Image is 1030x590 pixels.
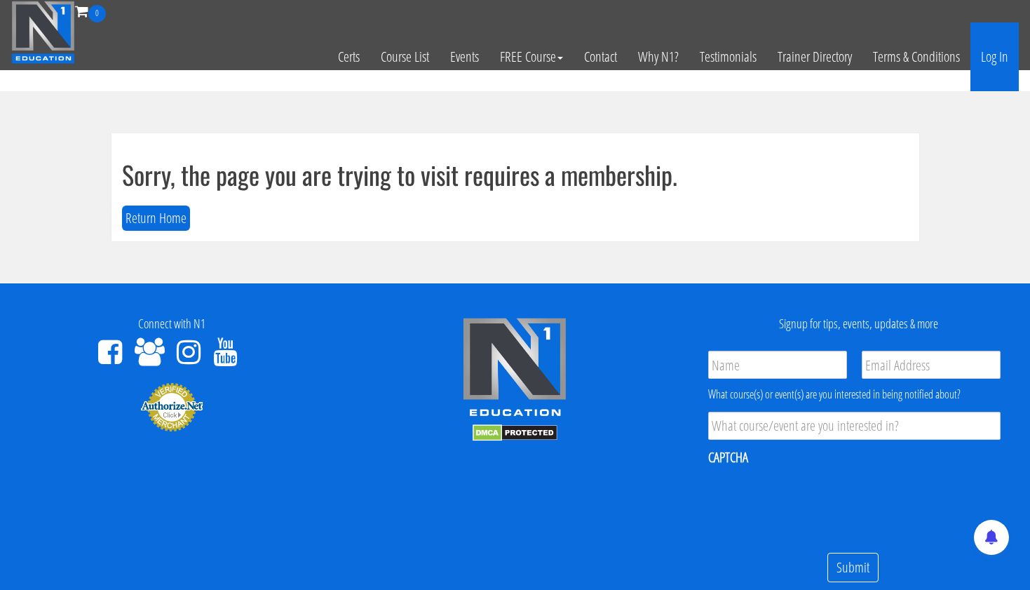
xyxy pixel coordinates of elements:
a: Course List [370,22,440,91]
input: Name [708,351,847,379]
div: What course(s) or event(s) are you interested in being notified about? [708,386,1001,403]
button: Return Home [122,206,190,232]
a: Contact [574,22,628,91]
input: Submit [827,553,879,583]
img: n1-edu-logo [462,317,567,421]
span: 0 [88,5,106,22]
label: CAPTCHA [708,448,748,467]
h4: Signup for tips, events, updates & more [697,317,1019,331]
input: What course/event are you interested in? [708,412,1001,440]
input: Email Address [862,351,1001,379]
a: Log In [970,22,1019,91]
iframe: reCAPTCHA [708,476,921,530]
a: Terms & Conditions [862,22,970,91]
img: Authorize.Net Merchant - Click to Verify [140,382,203,432]
a: 0 [75,1,106,20]
a: Why N1? [628,22,689,91]
img: n1-education [11,1,75,64]
a: Testimonials [689,22,767,91]
a: Trainer Directory [767,22,862,91]
a: Certs [327,22,370,91]
a: Events [440,22,489,91]
h4: Connect with N1 [11,317,333,331]
img: DMCA.com Protection Status [473,424,557,441]
a: FREE Course [489,22,574,91]
h1: Sorry, the page you are trying to visit requires a membership. [122,161,909,189]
